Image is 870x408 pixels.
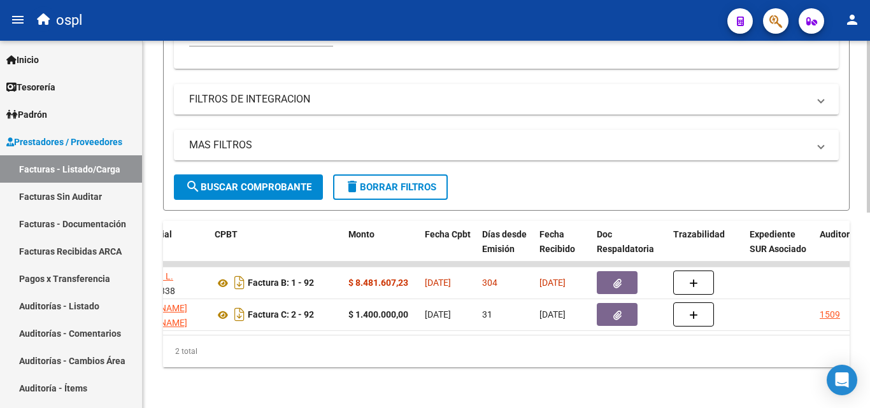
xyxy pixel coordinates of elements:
strong: Factura C: 2 - 92 [248,310,314,320]
span: Expediente SUR Asociado [750,229,806,254]
strong: Factura B: 1 - 92 [248,278,314,288]
mat-icon: search [185,179,201,194]
div: Open Intercom Messenger [827,365,857,395]
span: [DATE] [425,309,451,320]
datatable-header-cell: Trazabilidad [668,221,745,277]
span: Auditoria [820,229,857,239]
mat-expansion-panel-header: FILTROS DE INTEGRACION [174,84,839,115]
span: ospl [56,6,82,34]
span: [DATE] [425,278,451,288]
span: Inicio [6,53,39,67]
mat-panel-title: MAS FILTROS [189,138,808,152]
datatable-header-cell: Días desde Emisión [477,221,534,277]
span: Buscar Comprobante [185,181,311,193]
button: Buscar Comprobante [174,174,323,200]
strong: $ 8.481.607,23 [348,278,408,288]
mat-icon: person [845,12,860,27]
strong: $ 1.400.000,00 [348,309,408,320]
span: Trazabilidad [673,229,725,239]
div: 1509 [820,307,840,322]
span: CPBT [215,229,238,239]
span: Padrón [6,108,47,122]
span: Tesorería [6,80,55,94]
mat-icon: menu [10,12,25,27]
mat-panel-title: FILTROS DE INTEGRACION [189,92,808,106]
span: 304 [482,278,497,288]
span: Fecha Cpbt [425,229,471,239]
span: Prestadores / Proveedores [6,135,122,149]
mat-icon: delete [345,179,360,194]
span: Borrar Filtros [345,181,436,193]
i: Descargar documento [231,272,248,293]
datatable-header-cell: Monto [343,221,420,277]
datatable-header-cell: Expediente SUR Asociado [745,221,815,277]
datatable-header-cell: Fecha Cpbt [420,221,477,277]
datatable-header-cell: CPBT [210,221,343,277]
div: 2 total [163,335,850,367]
span: Días desde Emisión [482,229,527,254]
span: [DATE] [539,309,566,320]
i: Descargar documento [231,304,248,325]
span: Monto [348,229,374,239]
datatable-header-cell: Doc Respaldatoria [592,221,668,277]
span: [DATE] [539,278,566,288]
span: Fecha Recibido [539,229,575,254]
span: 31 [482,309,492,320]
datatable-header-cell: Fecha Recibido [534,221,592,277]
mat-expansion-panel-header: MAS FILTROS [174,130,839,160]
span: Doc Respaldatoria [597,229,654,254]
button: Borrar Filtros [333,174,448,200]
